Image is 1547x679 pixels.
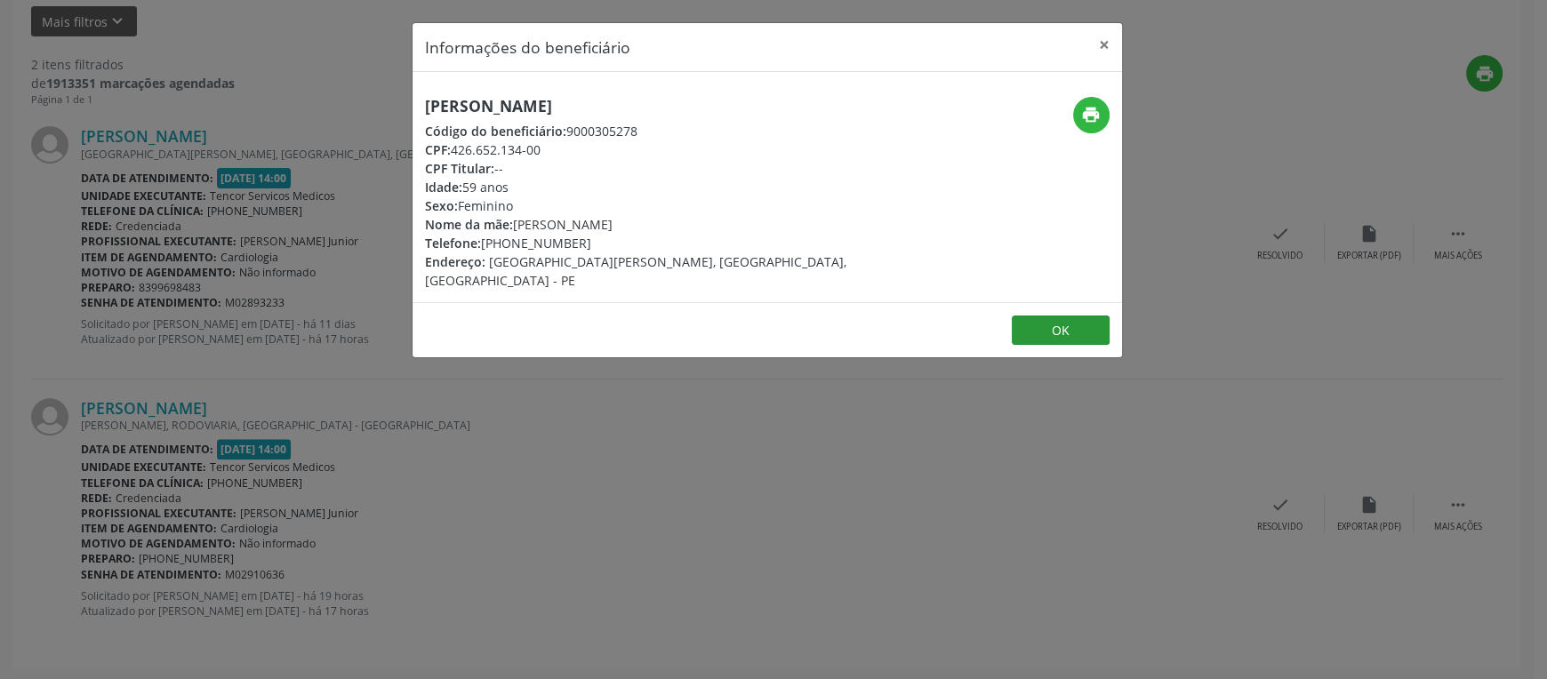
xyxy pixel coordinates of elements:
[425,159,873,178] div: --
[425,253,485,270] span: Endereço:
[1086,23,1122,67] button: Close
[425,140,873,159] div: 426.652.134-00
[425,216,513,233] span: Nome da mãe:
[1012,316,1110,346] button: OK
[425,122,873,140] div: 9000305278
[425,196,873,215] div: Feminino
[425,235,481,252] span: Telefone:
[425,178,873,196] div: 59 anos
[425,179,462,196] span: Idade:
[425,253,846,289] span: [GEOGRAPHIC_DATA][PERSON_NAME], [GEOGRAPHIC_DATA], [GEOGRAPHIC_DATA] - PE
[1073,97,1110,133] button: print
[425,197,458,214] span: Sexo:
[1081,105,1101,124] i: print
[425,160,494,177] span: CPF Titular:
[425,234,873,252] div: [PHONE_NUMBER]
[425,97,873,116] h5: [PERSON_NAME]
[425,215,873,234] div: [PERSON_NAME]
[425,141,451,158] span: CPF:
[425,36,630,59] h5: Informações do beneficiário
[425,123,566,140] span: Código do beneficiário:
